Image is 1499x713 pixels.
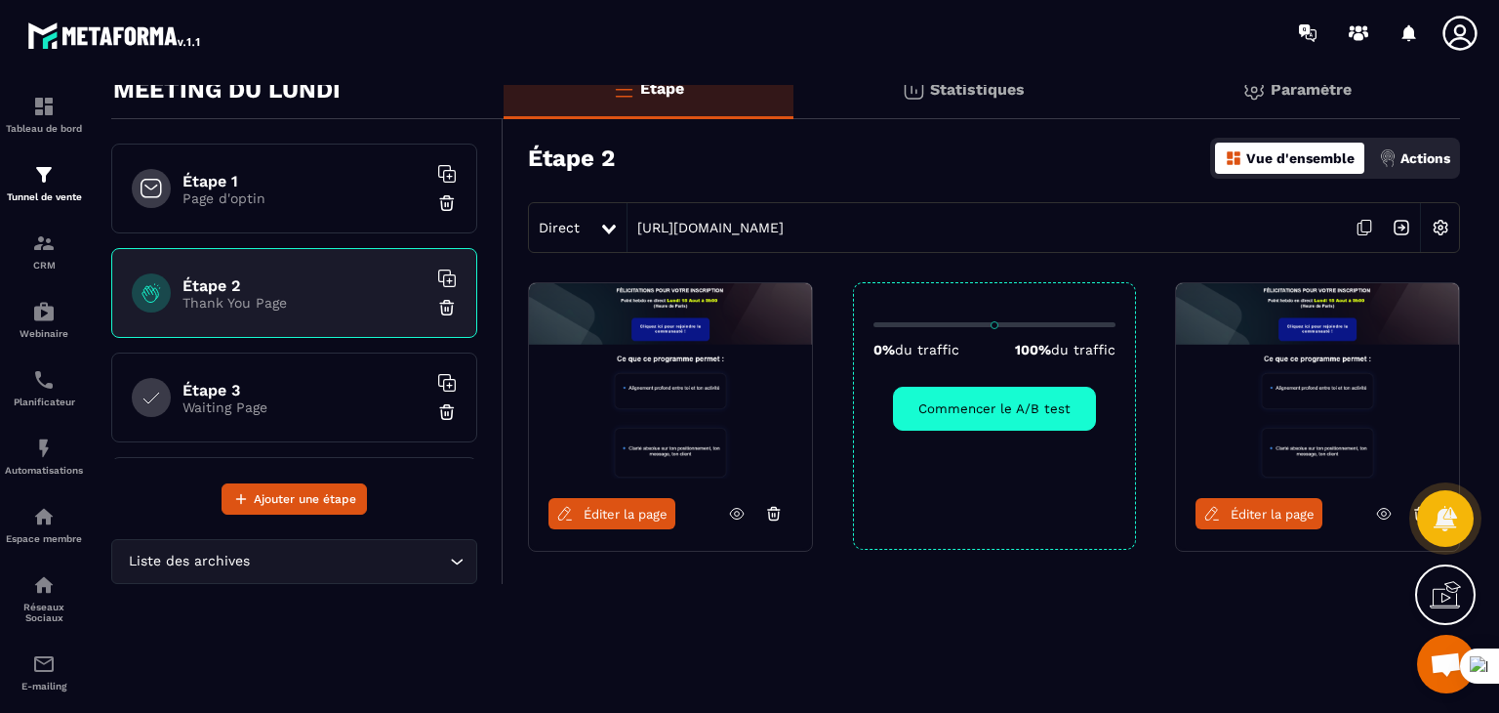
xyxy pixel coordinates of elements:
a: automationsautomationsWebinaire [5,285,83,354]
a: [URL][DOMAIN_NAME] [628,220,784,235]
p: Statistiques [930,80,1025,99]
img: scheduler [32,368,56,392]
a: schedulerschedulerPlanificateur [5,354,83,422]
a: formationformationTunnel de vente [5,148,83,217]
span: Direct [539,220,580,235]
img: image [1176,283,1459,479]
p: E-mailing [5,681,83,692]
img: setting-gr.5f69749f.svg [1242,78,1266,102]
span: Éditer la page [1231,507,1315,522]
p: MEETING DU LUNDI [113,70,341,109]
img: setting-w.858f3a88.svg [1422,209,1459,246]
div: Search for option [111,539,477,584]
p: Automatisations [5,465,83,476]
img: trash [437,193,457,213]
p: 0% [873,342,959,357]
a: formationformationTableau de bord [5,80,83,148]
h6: Étape 1 [182,172,426,190]
img: email [32,652,56,676]
p: Tableau de bord [5,123,83,134]
p: Étape [640,79,684,98]
p: 100% [1015,342,1115,357]
img: logo [27,18,203,53]
span: du traffic [895,342,959,357]
span: du traffic [1051,342,1115,357]
p: Webinaire [5,328,83,339]
img: trash [437,298,457,317]
a: automationsautomationsEspace membre [5,490,83,559]
span: Ajouter une étape [254,489,356,509]
a: Éditer la page [1195,498,1322,529]
img: social-network [32,573,56,597]
p: Waiting Page [182,399,426,415]
img: formation [32,95,56,118]
a: Éditer la page [548,498,675,529]
img: formation [32,231,56,255]
p: CRM [5,260,83,271]
p: Espace membre [5,533,83,544]
span: Liste des archives [124,551,254,572]
img: formation [32,163,56,187]
a: social-networksocial-networkRéseaux Sociaux [5,559,83,638]
a: Ouvrir le chat [1417,635,1476,693]
img: image [529,283,812,479]
img: stats.20deebd0.svg [902,78,925,102]
p: Paramètre [1271,80,1352,99]
button: Commencer le A/B test [893,387,1096,431]
img: trash [437,402,457,422]
img: arrow-next.bcc2205e.svg [1383,209,1420,246]
p: Réseaux Sociaux [5,602,83,623]
p: Actions [1400,150,1450,166]
a: emailemailE-mailing [5,638,83,706]
img: bars-o.4a397970.svg [612,77,635,101]
h3: Étape 2 [528,145,615,172]
p: Vue d'ensemble [1246,150,1355,166]
img: automations [32,505,56,528]
p: Thank You Page [182,295,426,311]
h6: Étape 3 [182,381,426,399]
input: Search for option [254,551,445,572]
h6: Étape 2 [182,276,426,295]
p: Planificateur [5,397,83,407]
p: Tunnel de vente [5,191,83,202]
img: dashboard-orange.40269519.svg [1225,149,1242,167]
a: formationformationCRM [5,217,83,285]
img: automations [32,437,56,460]
a: automationsautomationsAutomatisations [5,422,83,490]
span: Éditer la page [584,507,668,522]
button: Ajouter une étape [222,483,367,515]
img: automations [32,300,56,323]
p: Page d'optin [182,190,426,206]
img: actions.d6e523a2.png [1379,149,1397,167]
